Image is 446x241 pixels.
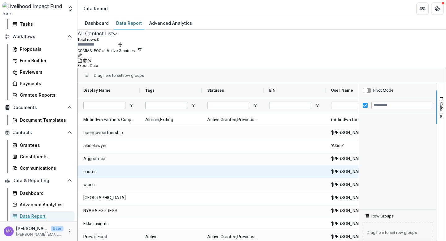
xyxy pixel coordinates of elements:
[20,57,70,64] div: Form Builder
[20,190,70,196] div: Dashboard
[83,217,134,230] span: Ekko Insights
[10,78,75,89] a: Payments
[20,201,70,208] div: Advanced Analytics
[20,80,70,87] div: Payments
[371,102,432,109] input: Filter Columns Input
[16,225,48,232] p: [PERSON_NAME]
[83,113,134,126] span: Mutindwa Farmers Cooperative
[10,211,75,221] a: Data Report
[10,44,75,54] a: Proposals
[20,46,70,52] div: Proposals
[10,188,75,198] a: Dashboard
[20,142,70,148] div: Grantees
[129,103,134,108] button: Open Filter Menu
[83,152,134,165] span: Aggpafrica
[2,2,63,15] img: Livelihood Impact Fund logo
[87,58,92,63] button: default
[145,88,155,93] span: Tags
[207,113,258,126] span: Active Grantee,Previous Grantee,Previous Applicant
[94,73,144,78] div: Row Groups
[20,92,70,98] div: Grantee Reports
[10,199,75,210] a: Advanced Analytics
[20,213,70,219] div: Data Report
[66,228,73,235] button: More
[82,17,111,29] a: Dashboard
[331,126,382,139] span: '[PERSON_NAME]'
[82,19,111,28] div: Dashboard
[207,102,249,109] input: Statuses Filter Input
[83,191,134,204] span: [GEOGRAPHIC_DATA]
[20,153,70,160] div: Constituents
[373,88,393,93] div: Pivot Mode
[20,165,70,171] div: Communications
[77,53,82,58] button: Rename
[331,204,382,217] span: '[PERSON_NAME]'
[331,113,382,126] span: mutindwa farmers <[EMAIL_ADDRESS][DOMAIN_NAME]>
[145,113,196,126] span: Alumni,Exiting
[331,165,382,178] span: '[PERSON_NAME] (via [URL])'
[77,37,446,42] p: Total rows: 0
[371,214,394,218] span: Row Groups
[83,126,134,139] span: opengovpartnership
[94,73,144,78] span: Drag here to set row groups
[10,115,75,125] a: Document Templates
[416,2,429,15] button: Partners
[10,19,75,29] a: Tasks
[359,115,436,226] div: Column List 15 Columns
[331,178,382,191] span: '[PERSON_NAME]'
[77,58,82,63] button: Save
[12,130,65,135] span: Contacts
[315,103,320,108] button: Open Filter Menu
[10,163,75,173] a: Communications
[10,140,75,150] a: Grantees
[331,139,382,152] span: 'Akide'
[331,88,353,93] span: User Name
[6,229,12,233] div: Monica Swai
[20,69,70,75] div: Reviewers
[114,17,144,29] a: Data Report
[10,55,75,66] a: Form Builder
[145,102,187,109] input: Tags Filter Input
[66,2,75,15] button: Open entity switcher
[80,4,111,13] nav: breadcrumb
[83,165,134,178] span: chorus
[77,63,98,68] button: Export Data
[331,191,382,204] span: '[PERSON_NAME]'
[431,2,444,15] button: Get Help
[207,88,224,93] span: Statuses
[269,102,311,109] input: EIN Filter Input
[10,67,75,77] a: Reviewers
[2,128,75,138] button: Open Contacts
[83,102,125,109] input: Display Name Filter Input
[83,178,134,191] span: wiocc
[191,103,196,108] button: Open Filter Menu
[82,5,108,12] div: Data Report
[83,204,134,217] span: NYASA EXPRESS
[147,17,195,29] a: Advanced Analytics
[51,226,63,231] p: User
[439,102,444,118] span: Columns
[77,48,135,53] span: COMMS: POC at Active Grantees
[20,117,70,123] div: Document Templates
[16,232,63,237] p: [PERSON_NAME][EMAIL_ADDRESS][DOMAIN_NAME]
[10,151,75,162] a: Constituents
[253,103,258,108] button: Open Filter Menu
[114,19,144,28] div: Data Report
[331,217,382,230] span: '[PERSON_NAME]'
[10,90,75,100] a: Grantee Reports
[269,88,276,93] span: EIN
[118,42,123,47] button: Toggle auto height
[331,152,382,165] span: '[PERSON_NAME]'
[83,88,111,93] span: Display Name
[12,34,65,39] span: Workflows
[20,21,70,27] div: Tasks
[2,176,75,186] button: Open Data & Reporting
[12,178,65,183] span: Data & Reporting
[331,102,373,109] input: User Name Filter Input
[2,103,75,112] button: Open Documents
[83,139,134,152] span: akidelawyer
[2,32,75,42] button: Open Workflows
[113,30,118,37] button: Edit selected report
[12,105,65,110] span: Documents
[147,19,195,28] div: Advanced Analytics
